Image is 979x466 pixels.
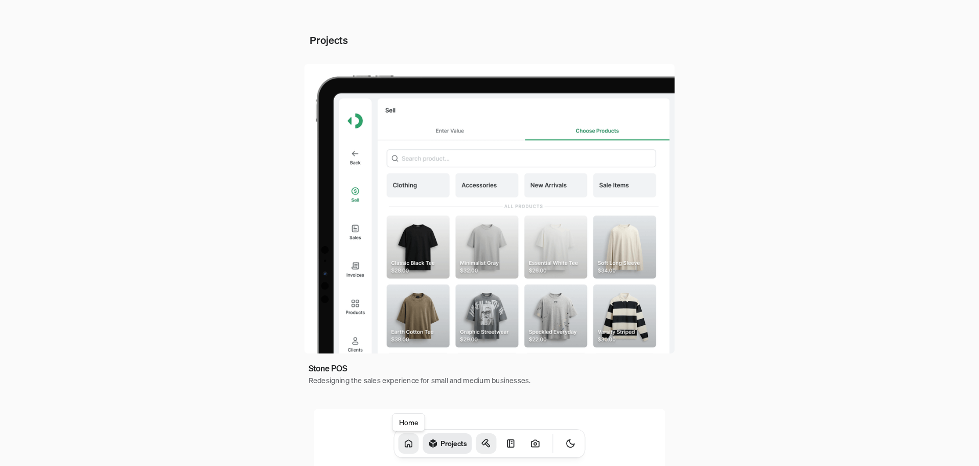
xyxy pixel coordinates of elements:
h3: Stone POS [309,362,347,375]
h2: Projects [310,33,348,48]
a: Projects [423,433,472,454]
button: Toggle Theme [561,433,581,454]
a: Stone POSRedesigning the sales experience for small and medium businesses. [304,358,534,390]
h1: Projects [440,438,467,448]
h4: Redesigning the sales experience for small and medium businesses. [309,375,531,386]
span: Home [399,417,418,427]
